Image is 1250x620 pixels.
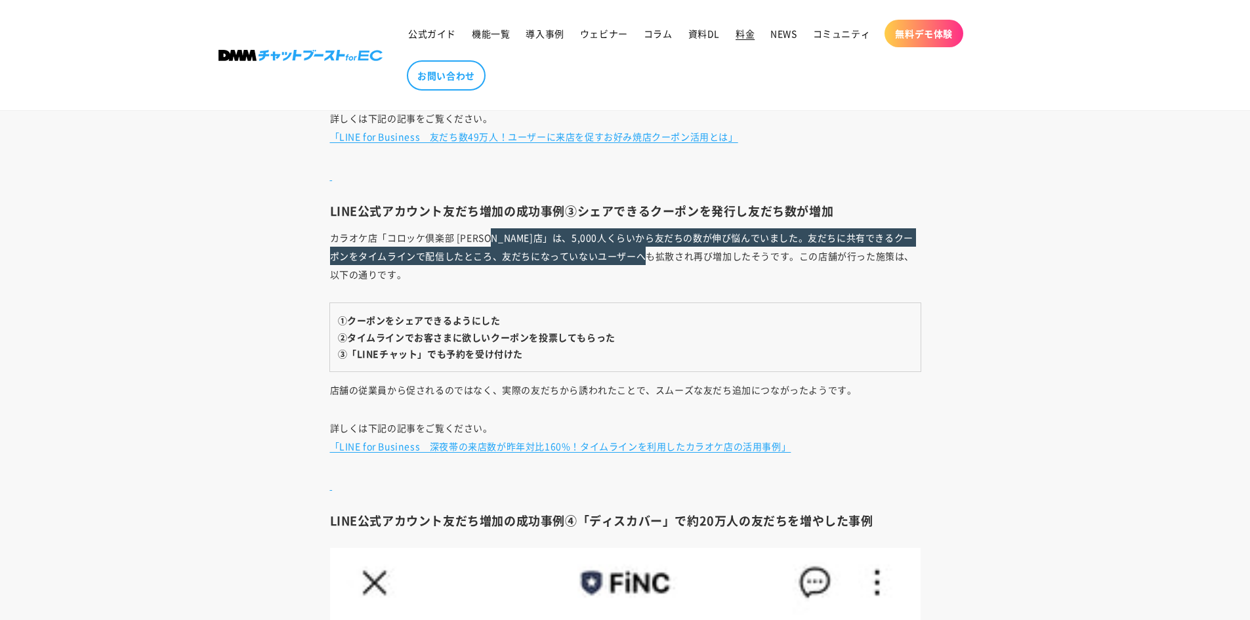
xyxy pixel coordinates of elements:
a: お問い合わせ [407,60,486,91]
strong: ②タイムラインでお客さまに欲しいクーポンを投票してもらった [338,331,615,344]
a: コミュニティ [805,20,879,47]
h3: LINE公式アカウント友だち増加の成功事例④「ディスカバー」で約20万人の友だちを増やした事例 [330,513,921,528]
h3: LINE公式アカウント友だち増加の成功事例③シェアできるクーポンを発行し友だち数が増加 [330,203,921,218]
img: 株式会社DMM Boost [219,50,383,61]
p: 詳しくは下記の記事をご覧ください。 [330,109,921,146]
a: 機能一覧 [464,20,518,47]
a: ウェビナー [572,20,636,47]
a: 「LINE for Business 友だち数49万人！ユーザーに来店を促すお好み焼店クーポン活用とは」 [330,130,738,143]
strong: ③「LINEチャット」でも予約を受け付けた [338,347,524,360]
span: 公式ガイド [408,28,456,39]
a: 「LINE for Business 深夜帯の来店数が昨年対比160%！タイムラインを利用したカラオケ店の活用事例」 [330,440,791,453]
p: 詳しくは下記の記事をご覧ください。 [330,419,921,455]
p: 店舗の従業員から促されるのではなく、実際の友だちから誘われたことで、スムーズな友だち追加につながったようです。 [330,381,921,399]
a: 無料デモ体験 [885,20,963,47]
span: 料金 [736,28,755,39]
p: カラオケ店「コロッケ倶楽部 [PERSON_NAME]店」は、5,000人くらいから友だちの数が伸び悩んでいました。友だちに共有できるクーポンをタイムラインで配信したところ、友だちになっていない... [330,228,921,283]
a: 導入事例 [518,20,572,47]
a: 公式ガイド [400,20,464,47]
span: コラム [644,28,673,39]
span: 導入事例 [526,28,564,39]
a: NEWS [762,20,804,47]
strong: ①クーポンをシェアできるようにした [338,314,501,327]
span: 無料デモ体験 [895,28,953,39]
a: コラム [636,20,680,47]
a: 資料DL [680,20,728,47]
a: 料金 [728,20,762,47]
span: 資料DL [688,28,720,39]
span: お問い合わせ [417,70,475,81]
span: コミュニティ [813,28,871,39]
span: ウェビナー [580,28,628,39]
span: 機能一覧 [472,28,510,39]
span: NEWS [770,28,797,39]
